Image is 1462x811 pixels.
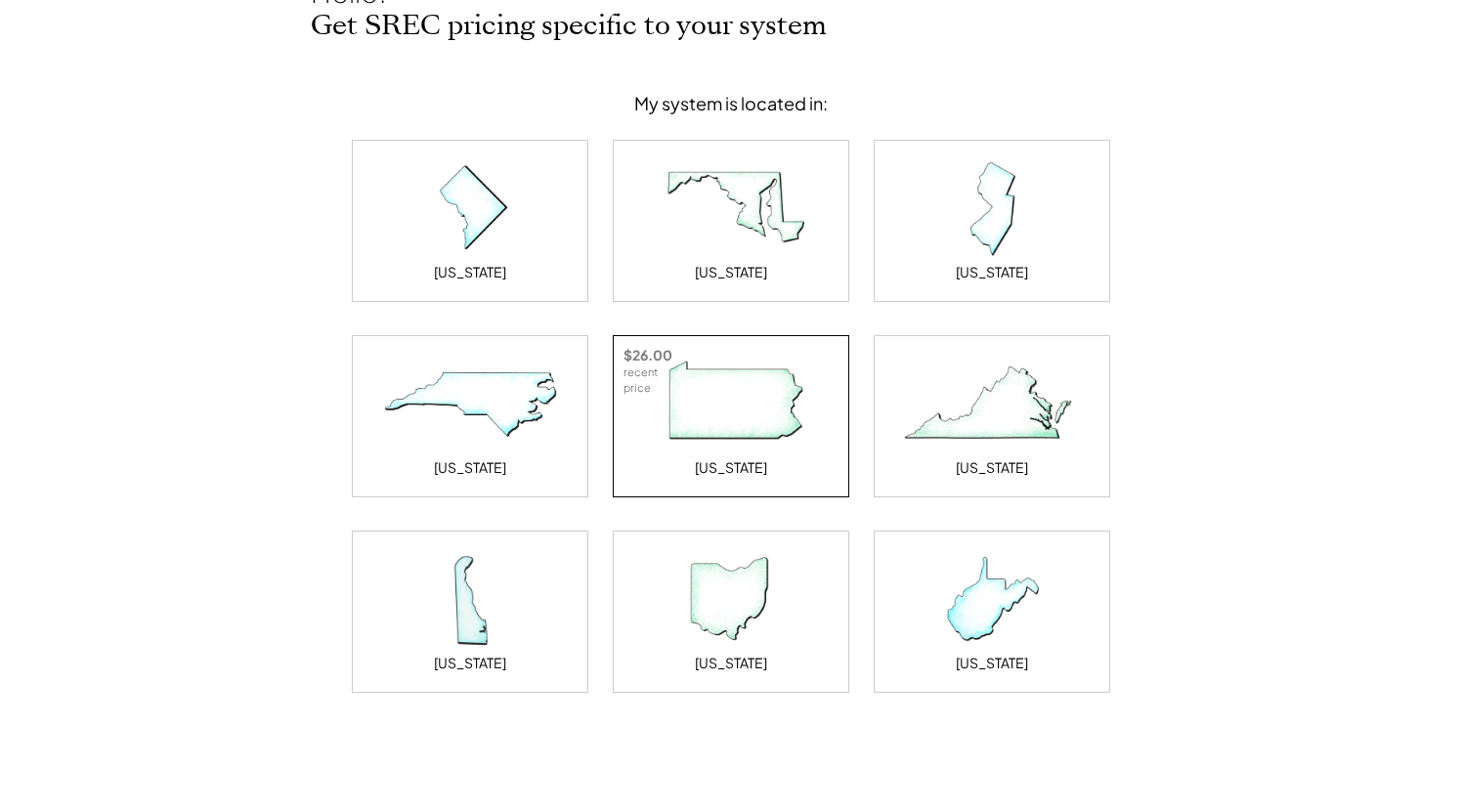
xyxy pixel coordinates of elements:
[372,160,568,258] img: District of Columbia
[634,92,828,114] div: My system is located in:
[633,160,829,258] img: Maryland
[633,551,829,649] img: Ohio
[695,458,767,478] div: [US_STATE]
[894,160,1090,258] img: New Jersey
[434,654,506,673] div: [US_STATE]
[372,551,568,649] img: Delaware
[434,263,506,282] div: [US_STATE]
[956,263,1028,282] div: [US_STATE]
[894,551,1090,649] img: West Virginia
[434,458,506,478] div: [US_STATE]
[372,356,568,453] img: North Carolina
[956,458,1028,478] div: [US_STATE]
[633,356,829,453] img: Pennsylvania
[695,263,767,282] div: [US_STATE]
[695,654,767,673] div: [US_STATE]
[894,356,1090,453] img: Virginia
[956,654,1028,673] div: [US_STATE]
[311,10,1151,43] h2: Get SREC pricing specific to your system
